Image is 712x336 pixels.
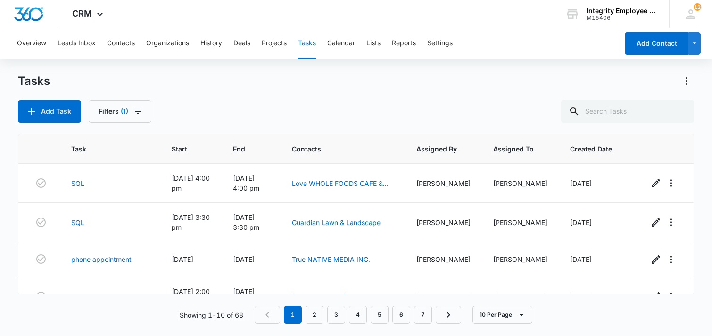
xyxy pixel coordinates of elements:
a: Page 2 [306,306,323,324]
span: [DATE] [570,293,592,301]
button: Deals [233,28,250,59]
span: [DATE] [172,255,193,263]
a: phone appointment [71,254,132,264]
a: Guardian Lawn & Landscape [292,218,381,227]
span: [DATE] 2:00 pm [172,287,210,305]
a: Page 6 [392,306,410,324]
button: Projects [262,28,287,59]
a: Page 3 [327,306,345,324]
span: Contacts [292,144,380,154]
div: [PERSON_NAME] [493,218,547,227]
span: 12 [694,3,701,11]
div: [PERSON_NAME] [416,254,471,264]
span: Assigned By [416,144,457,154]
span: [DATE] 4:00 pm [233,174,259,192]
div: [PERSON_NAME] [416,292,471,302]
div: [PERSON_NAME] [493,178,547,188]
button: History [200,28,222,59]
button: Leads Inbox [58,28,96,59]
a: SQL [71,292,84,302]
div: notifications count [694,3,701,11]
button: Organizations [146,28,189,59]
div: account name [587,7,655,15]
div: account id [587,15,655,21]
nav: Pagination [255,306,461,324]
a: Page 5 [371,306,389,324]
a: SQL [71,178,84,188]
span: [DATE] [570,255,592,263]
span: [DATE] [233,255,255,263]
span: Assigned To [493,144,534,154]
em: 1 [284,306,302,324]
a: Love WHOLE FOODS CAFE & MARKET LLC [292,179,389,197]
button: Filters(1) [89,100,151,123]
span: Created Date [570,144,612,154]
span: [DATE] 2:05 pm [233,287,259,305]
p: Showing 1-10 of 68 [180,310,243,320]
div: [PERSON_NAME] [493,254,547,264]
button: Actions [679,74,694,89]
button: Overview [17,28,46,59]
div: [PERSON_NAME] [416,218,471,227]
button: Add Task [18,100,81,123]
div: [PERSON_NAME] [416,178,471,188]
a: Page 7 [414,306,432,324]
a: Page 4 [349,306,367,324]
span: [DATE] 4:00 pm [172,174,210,192]
a: [PERSON_NAME]'s ADVANCED PLUMBING & GAS LLC [292,293,391,311]
input: Search Tasks [561,100,694,123]
button: Add Contact [625,32,688,55]
button: Calendar [327,28,355,59]
button: 10 Per Page [472,306,532,324]
button: Settings [427,28,453,59]
span: End [233,144,256,154]
button: Tasks [298,28,316,59]
span: [DATE] [570,218,592,227]
span: [DATE] [570,179,592,187]
button: Lists [366,28,381,59]
span: Start [172,144,197,154]
span: [DATE] 3:30 pm [233,213,259,231]
h1: Tasks [18,74,50,88]
a: True NATIVE MEDIA INC. [292,255,370,263]
button: Reports [392,28,416,59]
a: Next Page [436,306,461,324]
div: [PERSON_NAME] [493,292,547,302]
a: SQL [71,218,84,227]
span: Task [71,144,135,154]
span: CRM [72,8,92,18]
button: Contacts [107,28,135,59]
span: (1) [121,108,128,115]
span: [DATE] 3:30 pm [172,213,210,231]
